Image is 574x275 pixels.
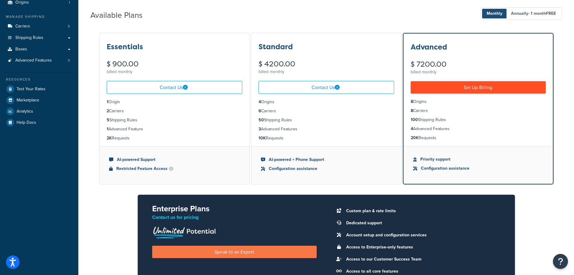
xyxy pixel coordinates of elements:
span: - 1 month [528,10,556,17]
li: Advanced Feature [107,126,242,133]
span: Monthly [482,9,507,18]
strong: 10K [259,135,266,141]
li: Origins [259,99,394,105]
strong: 20K [411,135,419,141]
li: Origins [411,98,546,105]
strong: 8 [411,107,413,114]
li: AI-powered Support [109,156,240,163]
strong: 4 [259,99,261,105]
a: Carriers 5 [5,21,74,32]
button: Monthly Annually- 1 monthFREE [481,7,562,20]
strong: 6 [259,108,261,114]
span: Carriers [15,24,30,29]
span: Boxes [15,47,27,52]
span: 5 [68,24,70,29]
strong: 2K [107,135,112,141]
strong: 1 [107,126,108,132]
span: Test Your Rates [17,87,45,92]
img: Unlimited Potential [152,225,216,238]
span: Marketplace [17,98,39,103]
div: $ 7200.00 [411,61,546,68]
strong: 2 [107,108,109,114]
div: $ 4200.00 [259,60,394,68]
li: Advanced Features [411,126,546,132]
li: Carriers [5,21,74,32]
li: AI-powered + Phone Support [261,156,392,163]
a: Advanced Features 3 [5,55,74,66]
li: Carriers [107,108,242,114]
div: Manage Shipping [5,14,74,19]
a: Help Docs [5,117,74,128]
span: Annually [507,9,560,18]
li: Priority support [413,156,543,163]
li: Requests [107,135,242,142]
li: Requests [259,135,394,142]
li: Restricted Feature Access [109,165,240,172]
a: Contact Us [259,81,394,94]
a: Set Up Billing [411,81,546,94]
li: Advanced Features [259,126,394,133]
strong: 50 [259,117,264,123]
span: Help Docs [17,120,36,125]
div: billed monthly [259,68,394,76]
li: Configuration assistance [261,165,392,172]
li: Shipping Rules [107,117,242,123]
strong: 100 [411,117,418,123]
strong: 5 [107,117,109,123]
h2: Enterprise Plans [152,204,317,213]
li: Advanced Features [5,55,74,66]
b: FREE [546,10,556,17]
a: Marketplace [5,95,74,106]
a: Shipping Rules [5,32,74,43]
h2: Available Plans [90,11,152,20]
a: Boxes [5,44,74,55]
li: Access to our Customer Success Team [343,255,500,264]
div: billed monthly [411,68,546,76]
li: Custom plan & rate limits [343,207,500,215]
div: billed monthly [107,68,242,76]
strong: 4 [411,126,413,132]
li: Shipping Rules [411,117,546,123]
a: Test Your Rates [5,84,74,94]
li: Dedicated support [343,219,500,227]
span: 3 [68,58,70,63]
h3: Essentials [107,43,143,51]
li: Requests [411,135,546,141]
h3: Advanced [411,43,447,51]
a: Analytics [5,106,74,117]
div: $ 900.00 [107,60,242,68]
li: Shipping Rules [259,117,394,123]
strong: 8 [411,98,413,105]
li: Origin [107,99,242,105]
strong: 1 [107,99,108,105]
strong: 3 [259,126,261,132]
li: Account setup and configuration services [343,231,500,239]
li: Carriers [259,108,394,114]
li: Access to Enterprise-only features [343,243,500,251]
span: Advanced Features [15,58,52,63]
p: Contact us for pricing [152,213,317,222]
a: Contact Us [107,81,242,94]
li: Carriers [411,107,546,114]
button: Open Resource Center [553,254,568,269]
li: Configuration assistance [413,165,543,172]
a: Speak to an Expert [152,246,317,258]
div: Resources [5,77,74,82]
span: Analytics [17,109,33,114]
h3: Standard [259,43,293,51]
span: Shipping Rules [15,35,43,40]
